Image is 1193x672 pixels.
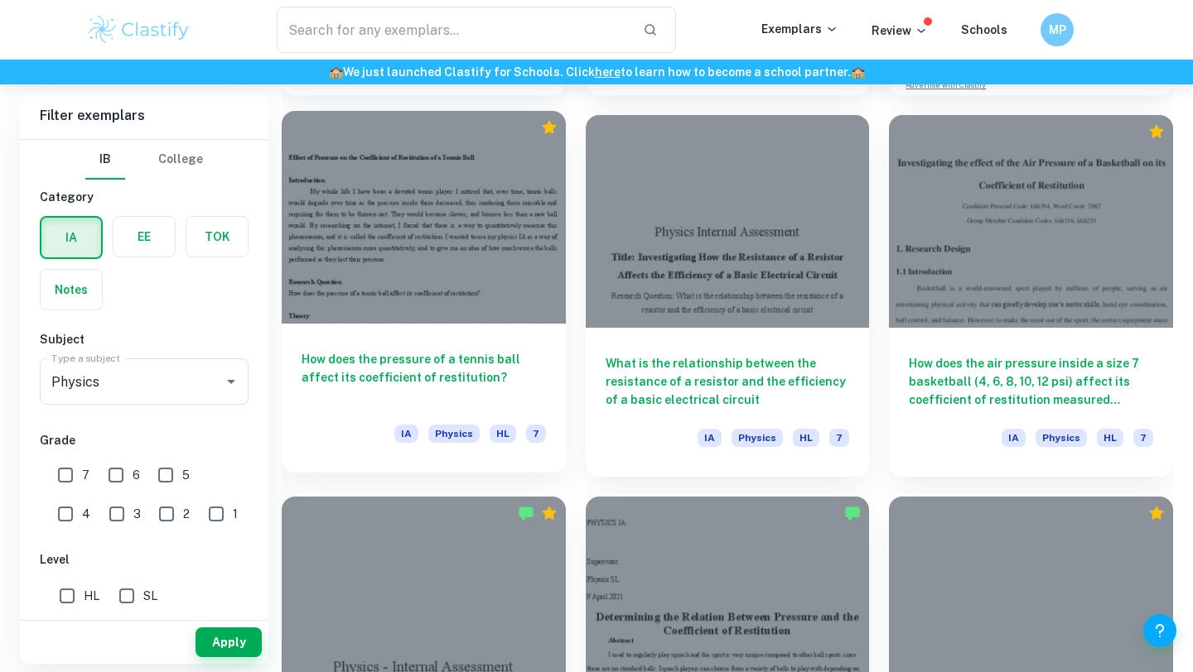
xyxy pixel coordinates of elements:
[541,119,558,136] div: Premium
[961,23,1007,36] a: Schools
[1133,429,1153,447] span: 7
[158,140,203,180] button: College
[51,351,120,365] label: Type a subject
[183,505,190,523] span: 2
[1036,429,1087,447] span: Physics
[40,188,249,206] h6: Category
[20,93,268,139] h6: Filter exemplars
[196,627,262,657] button: Apply
[302,350,546,405] h6: How does the pressure of a tennis ball affect its coefficient of restitution?
[86,13,191,46] img: Clastify logo
[282,115,566,477] a: How does the pressure of a tennis ball affect its coefficient of restitution?IAPhysicsHL7
[906,79,986,91] a: Advertise with Clastify
[329,65,343,79] span: 🏫
[490,425,516,443] span: HL
[133,505,141,523] span: 3
[541,505,558,521] div: Premium
[872,22,928,40] p: Review
[829,429,849,447] span: 7
[40,431,249,449] h6: Grade
[85,140,125,180] button: IB
[1041,13,1074,46] button: MP
[1002,429,1026,447] span: IA
[233,505,238,523] span: 1
[428,425,480,443] span: Physics
[41,270,102,310] button: Notes
[394,425,418,443] span: IA
[1048,21,1067,39] h6: MP
[586,115,870,477] a: What is the relationship between the resistance of a resistor and the efficiency of a basic elect...
[793,429,819,447] span: HL
[84,587,99,605] span: HL
[186,217,248,257] button: TOK
[732,429,783,447] span: Physics
[1148,505,1165,521] div: Premium
[526,425,546,443] span: 7
[40,330,249,348] h6: Subject
[277,7,630,53] input: Search for any exemplars...
[606,354,850,409] h6: What is the relationship between the resistance of a resistor and the efficiency of a basic elect...
[761,20,838,38] p: Exemplars
[518,505,534,521] img: Marked
[595,65,621,79] a: here
[698,429,722,447] span: IA
[114,217,175,257] button: EE
[844,505,861,521] img: Marked
[909,354,1153,409] h6: How does the air pressure inside a size 7 basketball (4, 6, 8, 10, 12 psi) affect its coefficient...
[851,65,865,79] span: 🏫
[889,115,1173,477] a: How does the air pressure inside a size 7 basketball (4, 6, 8, 10, 12 psi) affect its coefficient...
[182,466,190,484] span: 5
[1143,614,1176,647] button: Help and Feedback
[82,505,90,523] span: 4
[220,370,243,393] button: Open
[3,63,1190,81] h6: We just launched Clastify for Schools. Click to learn how to become a school partner.
[1148,123,1165,140] div: Premium
[85,140,203,180] div: Filter type choice
[40,550,249,569] h6: Level
[1097,429,1123,447] span: HL
[133,466,140,484] span: 6
[41,218,101,257] button: IA
[82,466,89,484] span: 7
[143,587,157,605] span: SL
